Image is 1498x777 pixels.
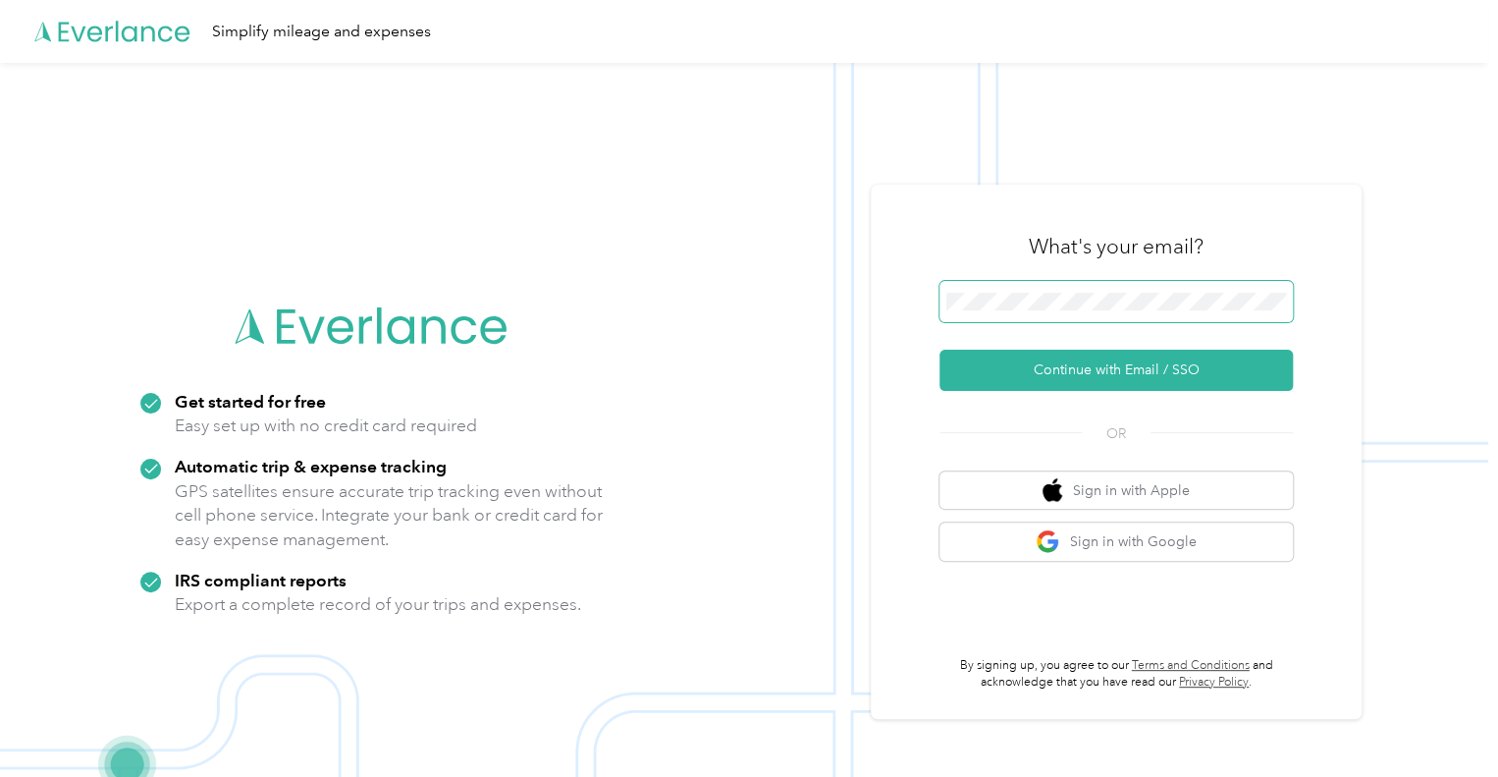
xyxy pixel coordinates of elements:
[1132,658,1250,673] a: Terms and Conditions
[175,456,447,476] strong: Automatic trip & expense tracking
[212,20,431,44] div: Simplify mileage and expenses
[175,391,326,412] strong: Get started for free
[939,657,1293,692] p: By signing up, you agree to our and acknowledge that you have read our .
[1082,423,1150,444] span: OR
[1036,529,1060,554] img: google logo
[939,523,1293,561] button: google logoSign in with Google
[175,570,347,590] strong: IRS compliant reports
[1029,233,1204,260] h3: What's your email?
[175,592,581,617] p: Export a complete record of your trips and expenses.
[939,472,1293,510] button: apple logoSign in with Apple
[1043,478,1062,503] img: apple logo
[1179,675,1249,690] a: Privacy Policy
[175,414,477,438] p: Easy set up with no credit card required
[175,479,604,552] p: GPS satellites ensure accurate trip tracking even without cell phone service. Integrate your bank...
[939,350,1293,391] button: Continue with Email / SSO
